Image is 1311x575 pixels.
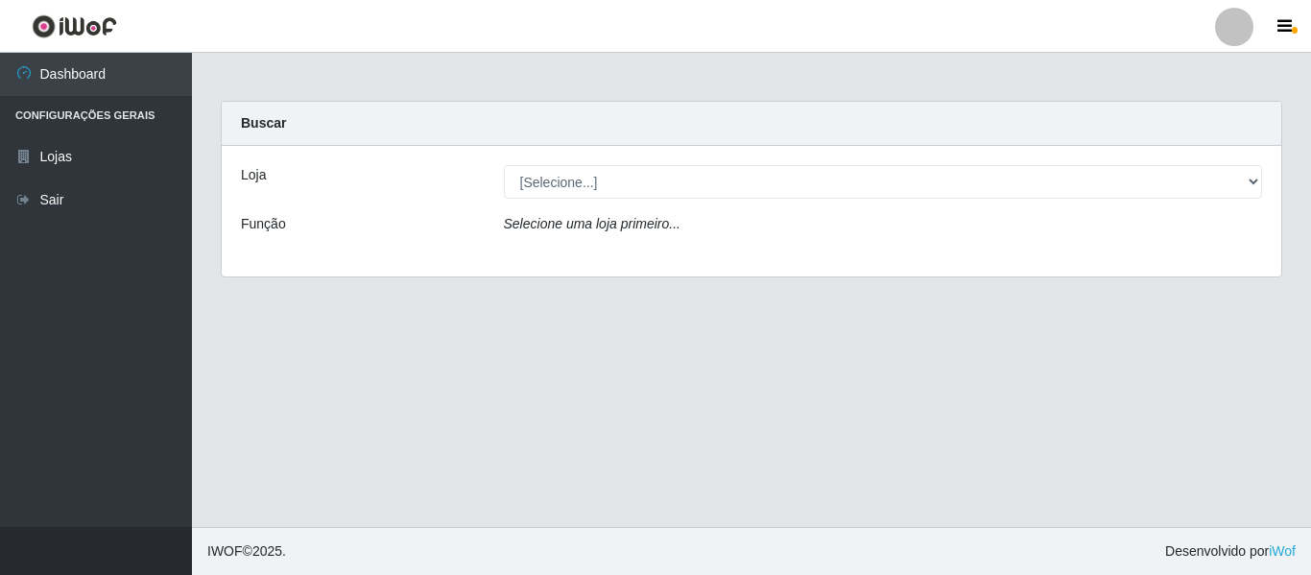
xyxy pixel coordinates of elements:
label: Função [241,214,286,234]
span: IWOF [207,543,243,559]
span: © 2025 . [207,541,286,562]
img: CoreUI Logo [32,14,117,38]
label: Loja [241,165,266,185]
a: iWof [1269,543,1296,559]
span: Desenvolvido por [1165,541,1296,562]
i: Selecione uma loja primeiro... [504,216,680,231]
strong: Buscar [241,115,286,131]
